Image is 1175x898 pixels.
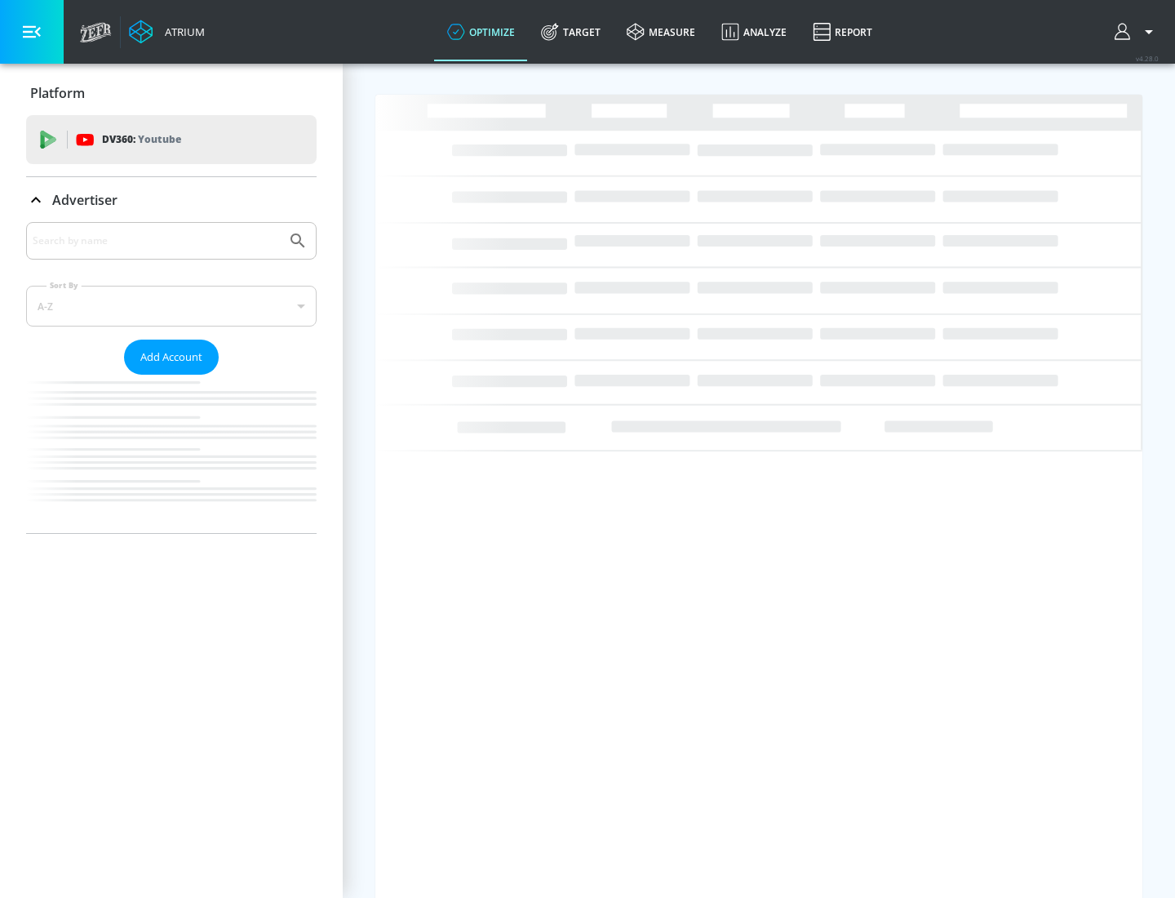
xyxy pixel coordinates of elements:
span: Add Account [140,348,202,367]
input: Search by name [33,230,280,251]
label: Sort By [47,280,82,291]
div: Advertiser [26,177,317,223]
div: Platform [26,70,317,116]
a: Target [528,2,614,61]
p: Advertiser [52,191,117,209]
p: Platform [30,84,85,102]
p: Youtube [138,131,181,148]
a: measure [614,2,708,61]
div: Advertiser [26,222,317,533]
div: DV360: Youtube [26,115,317,164]
a: Analyze [708,2,800,61]
a: Atrium [129,20,205,44]
a: optimize [434,2,528,61]
a: Report [800,2,885,61]
button: Add Account [124,340,219,375]
span: v 4.28.0 [1136,54,1159,63]
div: A-Z [26,286,317,327]
div: Atrium [158,24,205,39]
p: DV360: [102,131,181,149]
nav: list of Advertiser [26,375,317,533]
